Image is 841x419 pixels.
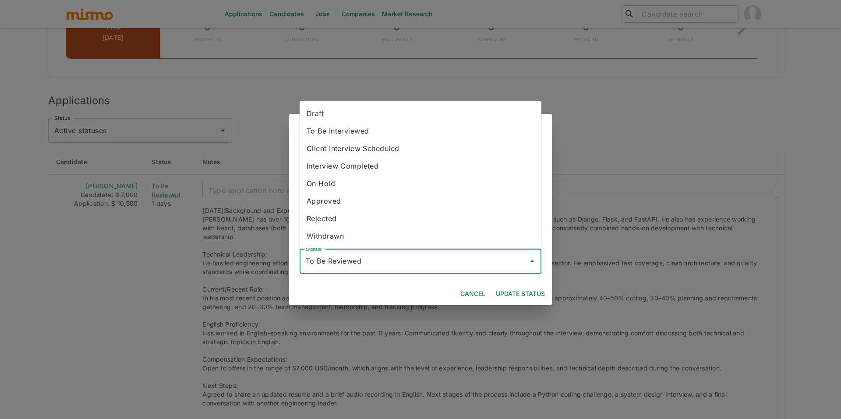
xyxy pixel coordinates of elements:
[300,140,541,157] li: Client Interview Scheduled
[300,227,541,245] li: Withdrawn
[300,157,541,175] li: Interview Completed
[300,105,541,122] li: Draft
[300,175,541,192] li: On Hold
[300,122,541,140] li: To Be Interviewed
[492,286,548,302] button: Update Status
[300,192,541,210] li: Approved
[457,286,489,302] button: Cancel
[289,114,552,142] h2: Change Application Status
[306,245,322,253] label: Status
[300,210,541,227] li: Rejected
[526,255,538,268] button: Close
